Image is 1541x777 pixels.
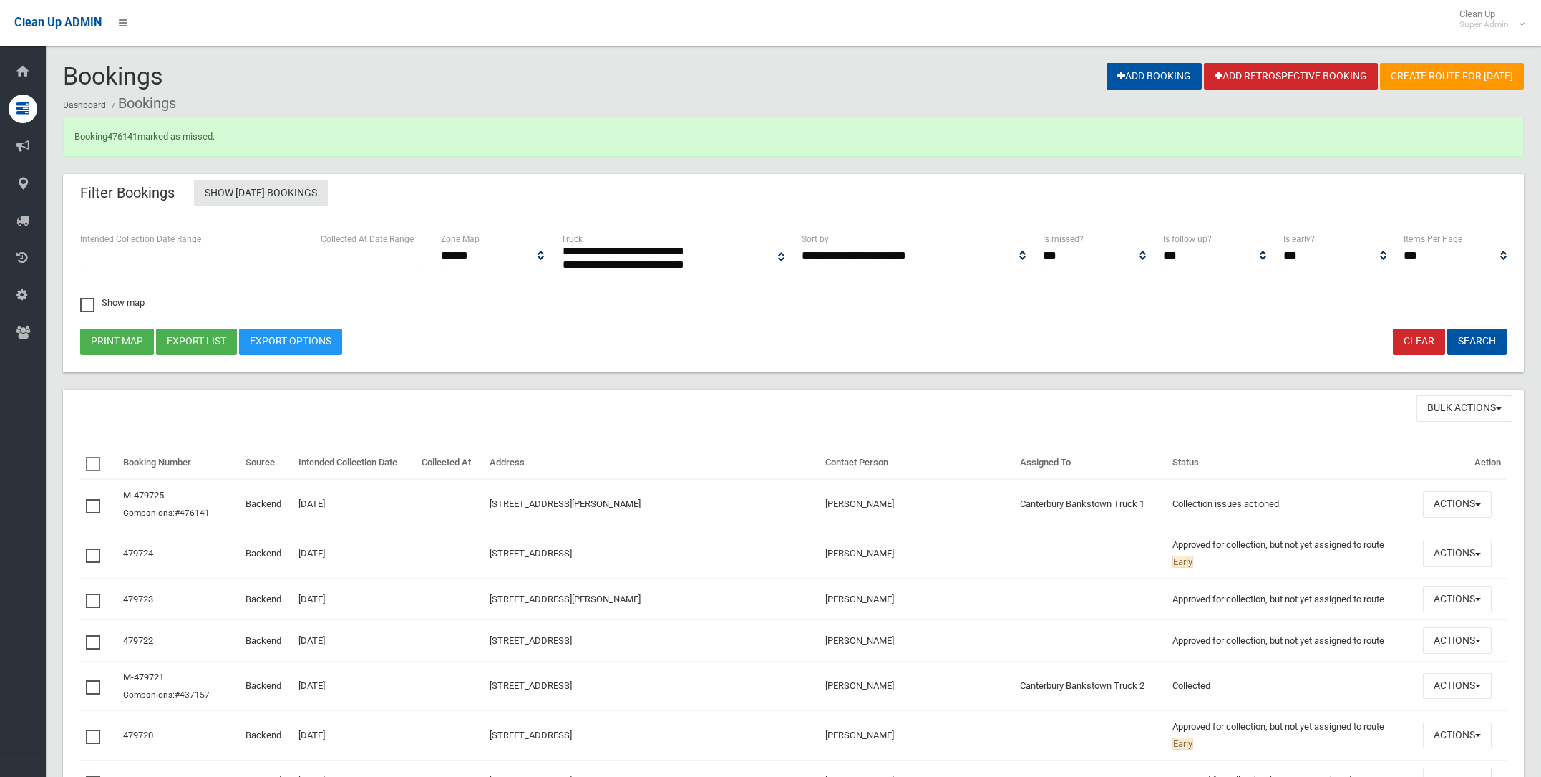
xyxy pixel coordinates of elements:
a: #476141 [175,508,210,518]
td: Approved for collection, but not yet assigned to route [1167,579,1416,620]
td: [PERSON_NAME] [820,711,1014,761]
span: Early [1172,738,1193,750]
button: Print map [80,329,154,355]
th: Assigned To [1014,447,1167,480]
a: #437157 [175,690,210,700]
td: Backend [240,579,293,620]
td: [PERSON_NAME] [820,529,1014,579]
span: Clean Up ADMIN [14,16,102,29]
button: Actions [1423,586,1492,612]
a: 479724 [123,548,153,559]
td: [DATE] [293,479,416,529]
a: Add Retrospective Booking [1204,63,1378,90]
small: Companions: [123,690,212,700]
td: Collected [1167,662,1416,711]
button: Actions [1423,627,1492,654]
td: [PERSON_NAME] [820,579,1014,620]
a: [STREET_ADDRESS] [490,730,572,740]
th: Address [484,447,820,480]
small: Companions: [123,508,212,518]
a: [STREET_ADDRESS][PERSON_NAME] [490,594,641,604]
th: Action [1417,447,1507,480]
a: 476141 [107,131,137,142]
button: Actions [1423,673,1492,700]
a: M-479721 [123,672,164,682]
td: Backend [240,479,293,529]
th: Collected At [416,447,484,480]
button: Export list [156,329,237,355]
td: [DATE] [293,662,416,711]
button: Actions [1423,491,1492,518]
div: Booking marked as missed. [63,117,1524,157]
td: Canterbury Bankstown Truck 1 [1014,479,1167,529]
a: [STREET_ADDRESS] [490,548,572,559]
td: Backend [240,662,293,711]
a: Create route for [DATE] [1380,63,1524,90]
header: Filter Bookings [63,179,192,207]
th: Intended Collection Date [293,447,416,480]
a: Add Booking [1107,63,1202,90]
td: [PERSON_NAME] [820,620,1014,662]
span: Clean Up [1452,9,1523,30]
th: Booking Number [117,447,240,480]
a: [STREET_ADDRESS] [490,635,572,646]
td: [PERSON_NAME] [820,479,1014,529]
button: Actions [1423,723,1492,749]
td: Backend [240,529,293,579]
button: Actions [1423,541,1492,567]
li: Bookings [108,90,176,117]
span: Show map [80,298,145,307]
a: 479722 [123,635,153,646]
a: Show [DATE] Bookings [194,180,328,206]
th: Status [1167,447,1416,480]
td: [DATE] [293,529,416,579]
td: Approved for collection, but not yet assigned to route [1167,711,1416,761]
button: Search [1447,329,1507,355]
th: Contact Person [820,447,1014,480]
span: Bookings [63,62,163,90]
label: Truck [561,231,583,247]
button: Bulk Actions [1416,395,1512,422]
a: Clear [1393,329,1445,355]
td: Approved for collection, but not yet assigned to route [1167,529,1416,579]
small: Super Admin [1459,19,1509,30]
td: Backend [240,620,293,662]
td: Approved for collection, but not yet assigned to route [1167,620,1416,662]
td: Backend [240,711,293,761]
a: 479720 [123,730,153,740]
span: Early [1172,556,1193,568]
a: [STREET_ADDRESS][PERSON_NAME] [490,498,641,509]
td: [DATE] [293,620,416,662]
td: Canterbury Bankstown Truck 2 [1014,662,1167,711]
td: [DATE] [293,579,416,620]
a: Dashboard [63,100,106,110]
a: 479723 [123,594,153,604]
th: Source [240,447,293,480]
a: [STREET_ADDRESS] [490,680,572,691]
td: [DATE] [293,711,416,761]
td: Collection issues actioned [1167,479,1416,529]
a: Export Options [239,329,342,355]
td: [PERSON_NAME] [820,662,1014,711]
a: M-479725 [123,490,164,501]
